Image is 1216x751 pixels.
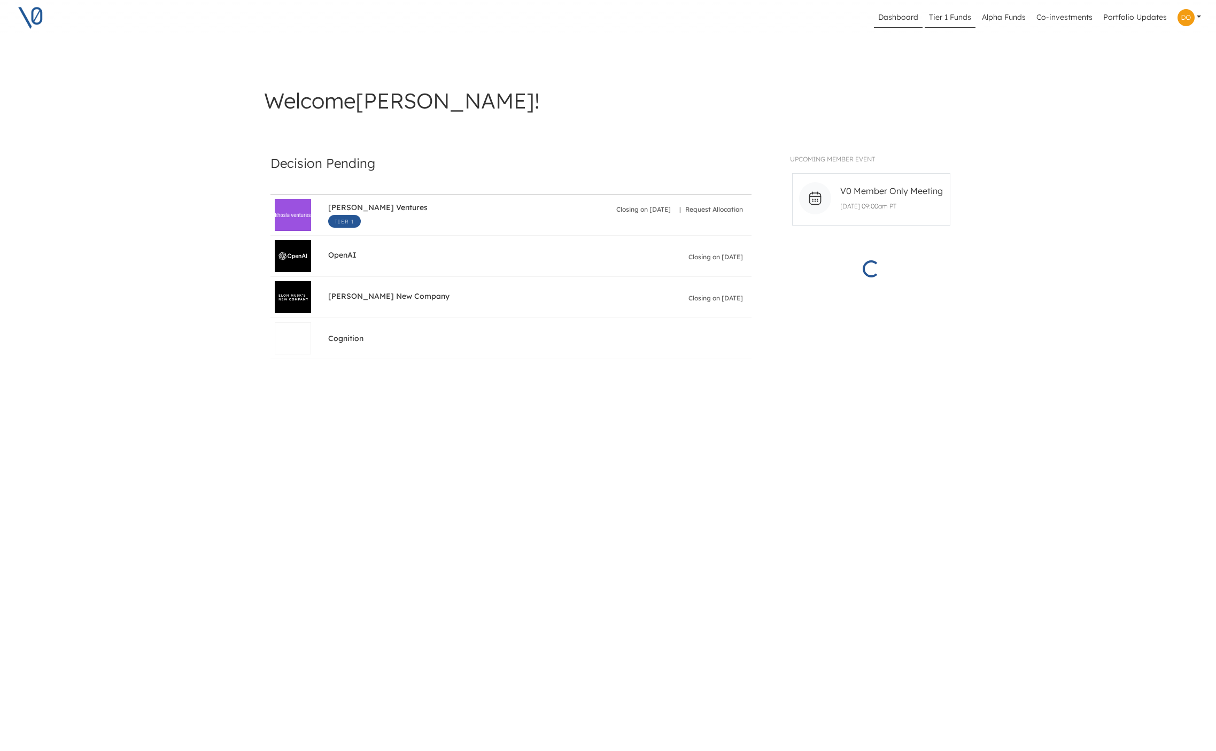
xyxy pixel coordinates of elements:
span: Cognition [328,334,363,346]
img: Cognition [275,334,311,343]
img: OpenAI [275,251,311,261]
h4: Decision Pending [270,152,752,174]
span: [PERSON_NAME] Ventures [328,203,428,215]
a: Portfolio Updates [1099,7,1171,28]
span: Closing on [DATE] [688,293,743,304]
span: [PERSON_NAME] New Company [328,291,450,304]
a: Tier 1 Funds [925,7,975,28]
span: OpenAI [328,250,357,262]
span: | [679,204,681,215]
span: Closing on [DATE] [688,252,743,262]
a: Co-investments [1032,7,1097,28]
span: Request Allocation [685,204,743,215]
span: UPCOMING MEMBER EVENT [790,155,876,163]
h3: Welcome [PERSON_NAME] ! [264,88,952,113]
p: [DATE] 09:00am PT [836,202,946,211]
img: Elon Musk's New Company [275,293,311,302]
img: Profile [1178,9,1195,26]
span: Closing on [DATE] [616,204,671,215]
span: Tier 1 [328,215,361,228]
span: V0 Member Only Meeting [840,184,943,197]
a: Alpha Funds [978,7,1030,28]
img: Khosla Ventures [275,213,311,217]
a: Dashboard [874,7,923,28]
img: V0 logo [17,4,44,31]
